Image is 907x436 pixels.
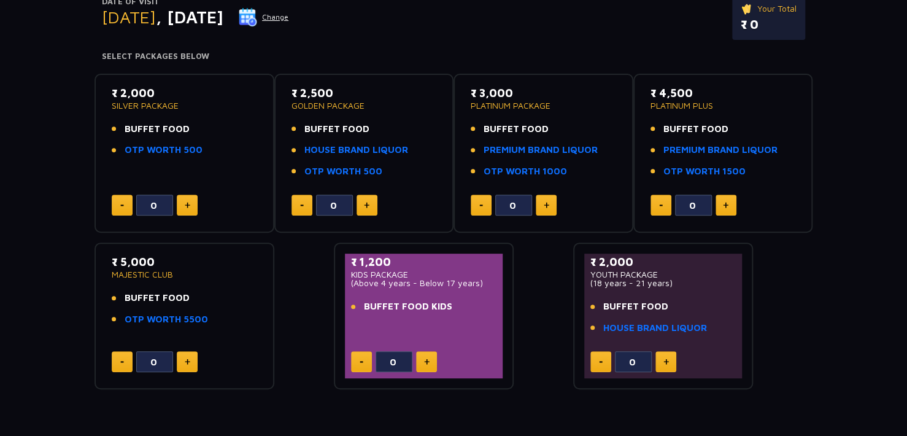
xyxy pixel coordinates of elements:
img: minus [300,204,304,206]
a: OTP WORTH 1000 [484,165,567,179]
p: ₹ 2,500 [291,85,437,101]
span: , [DATE] [156,7,223,27]
a: PREMIUM BRAND LIQUOR [663,143,778,157]
a: OTP WORTH 500 [125,143,203,157]
img: minus [599,361,603,363]
span: BUFFET FOOD [603,300,668,314]
span: BUFFET FOOD KIDS [364,300,452,314]
img: minus [360,361,363,363]
p: GOLDEN PACKAGE [291,101,437,110]
img: plus [185,359,190,365]
p: (Above 4 years - Below 17 years) [351,279,496,287]
img: minus [120,204,124,206]
h4: Select Packages Below [102,52,805,61]
p: ₹ 0 [741,15,797,34]
p: SILVER PACKAGE [112,101,257,110]
span: BUFFET FOOD [125,291,190,305]
p: Your Total [741,2,797,15]
span: BUFFET FOOD [484,122,549,136]
img: ticket [741,2,754,15]
p: ₹ 5,000 [112,254,257,270]
img: minus [659,204,663,206]
img: plus [424,359,430,365]
span: [DATE] [102,7,156,27]
p: MAJESTIC CLUB [112,270,257,279]
img: minus [479,204,483,206]
a: OTP WORTH 500 [304,165,382,179]
span: BUFFET FOOD [663,122,728,136]
p: ₹ 1,200 [351,254,496,270]
img: plus [185,202,190,208]
a: HOUSE BRAND LIQUOR [603,321,707,335]
button: Change [238,7,289,27]
p: KIDS PACKAGE [351,270,496,279]
p: PLATINUM PLUS [650,101,796,110]
p: ₹ 2,000 [590,254,736,270]
img: plus [723,202,728,208]
span: BUFFET FOOD [125,122,190,136]
img: plus [364,202,369,208]
a: OTP WORTH 5500 [125,313,208,327]
a: PREMIUM BRAND LIQUOR [484,143,598,157]
p: ₹ 4,500 [650,85,796,101]
p: (18 years - 21 years) [590,279,736,287]
a: HOUSE BRAND LIQUOR [304,143,408,157]
p: ₹ 3,000 [471,85,616,101]
p: YOUTH PACKAGE [590,270,736,279]
span: BUFFET FOOD [304,122,369,136]
a: OTP WORTH 1500 [663,165,746,179]
p: PLATINUM PACKAGE [471,101,616,110]
p: ₹ 2,000 [112,85,257,101]
img: plus [663,359,669,365]
img: plus [544,202,549,208]
img: minus [120,361,124,363]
